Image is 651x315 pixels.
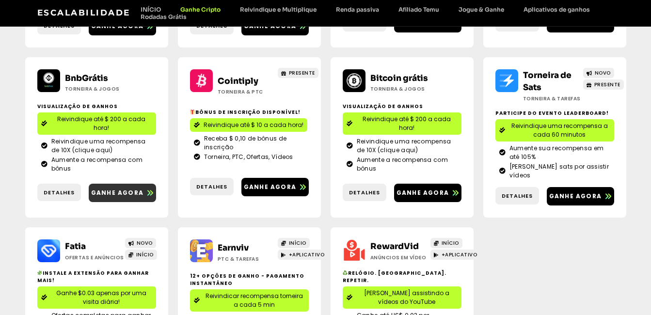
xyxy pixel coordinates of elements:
a: +APLICATIVO [430,250,480,260]
span: NOVO [595,69,611,77]
span: Aumente sua recompensa em até 105% [507,144,610,161]
span: Torneira, PTC, Ofertas, Vídeos [202,153,293,161]
span: +APLICATIVO [289,251,325,258]
span: INÍCIO [442,239,459,247]
a: Reivindique até $ 200 a cada hora! [37,112,156,135]
span: Ganhe agora [549,192,602,201]
a: INÍCIO [278,238,310,248]
a: NOVO [583,68,614,78]
a: Rodadas Grátis [131,13,196,20]
span: Reivindique uma recompensa de 10X (clique aqui) [49,137,152,155]
a: Renda passiva [326,6,389,13]
a: PRESENTE [583,79,624,90]
h2: PTC & Tarefas [218,255,278,263]
h2: Visualização de ganhos [343,103,461,110]
h2: Visualização de ganhos [37,103,156,110]
span: Detalhes [502,192,533,200]
span: Reivindique uma recompensa de 10X (clique aqui) [354,137,458,155]
a: PRESENTE [278,68,318,78]
img: 🎁 [190,110,195,114]
span: [PERSON_NAME] sats por assistir vídeos [507,162,610,180]
img: 🧩 [37,270,42,275]
font: Relógio. [GEOGRAPHIC_DATA]. Repetir. [343,269,446,284]
nav: Menu [131,6,614,20]
a: Torneira de Sats [523,70,572,93]
span: Reivindique até $ 200 a cada hora! [51,115,152,132]
a: Reivindique até $ 200 a cada hora! [343,112,461,135]
h2: Anúncios em vídeo [370,254,431,261]
span: Detalhes [196,183,227,191]
a: NOVO [125,238,156,248]
a: Reivindique uma recompensa de 10X (clique aqui) [347,137,458,155]
a: Detalhes [343,184,386,202]
h2: Torneira & Jogos [65,85,126,93]
a: Ganhe $0.03 apenas por uma visita diária! [37,286,156,309]
a: Cointiply [218,76,258,86]
a: INÍCIO [131,6,171,13]
span: PRESENTE [594,81,620,88]
font: Bônus de inscrição disponível! [195,109,301,116]
a: Reivindique até $ 10 a cada hora! [190,118,307,132]
h2: Torneira & Jogos [370,85,431,93]
img: ♻️ [343,270,348,275]
span: Aumente a recompensa com bônus [354,156,458,173]
a: INÍCIO [430,238,462,248]
h2: Participe do evento Leaderboard! [495,110,614,117]
span: INÍCIO [289,239,306,247]
a: Reivindique uma recompensa de 10X (clique aqui) [41,137,152,155]
span: Receba $ 0,10 de bônus de inscrição [202,134,305,152]
span: Ganhe agora [244,183,296,191]
a: Reivindique e Multiplique [230,6,326,13]
span: Reivindique até $ 200 a cada hora! [356,115,458,132]
a: [PERSON_NAME] assistindo a vídeos do YouTube [343,286,461,309]
a: Bitcoin grátis [370,73,428,83]
span: NOVO [137,239,153,247]
span: Reivindique até $ 10 a cada hora! [204,121,303,129]
a: +APLICATIVO [278,250,328,260]
h2: 12+ opções de ganho - pagamento instantâneo [190,272,309,287]
font: Instale a extensão para ganhar mais! [37,269,149,284]
a: Detalhes [37,184,81,202]
span: INÍCIO [136,251,154,258]
h2: Torneira & PTC [218,88,278,95]
a: Fatia [65,241,86,252]
a: Aplicativos de ganhos [514,6,600,13]
a: Reivindicar recompensa torneira a cada 5 min [190,289,309,312]
a: Afiliado Temu [389,6,449,13]
a: RewardVid [370,241,419,252]
a: Reivindique uma recompensa a cada 60 minutos [495,119,614,142]
span: Ganhe agora [91,189,143,197]
h2: Torneira & Tarefas [523,95,584,102]
a: INÍCIO [125,250,157,260]
a: Ganhe agora [89,184,156,202]
span: Ganhe agora [397,189,449,197]
span: Reivindicar recompensa torneira a cada 5 min [204,292,305,309]
span: PRESENTE [289,69,315,77]
a: Earnviv [218,243,249,253]
h2: Ofertas e anúncios [65,254,126,261]
a: Ganhe agora [394,184,461,202]
a: Ganhe agora [547,187,614,205]
a: Detalhes [495,187,539,205]
span: Ganhe $0.03 apenas por uma visita diária! [51,289,152,306]
a: Escalabilidade [37,8,130,17]
a: Detalhes [190,178,234,196]
a: Ganhe Cripto [171,6,230,13]
a: Ganhe agora [241,178,309,196]
span: +APLICATIVO [442,251,477,258]
span: Reivindique uma recompensa a cada 60 minutos [509,122,610,139]
span: Detalhes [349,189,380,197]
span: Detalhes [44,189,75,197]
a: Jogue & Ganhe [449,6,514,13]
span: Aumente a recompensa com bônus [49,156,152,173]
span: [PERSON_NAME] assistindo a vídeos do YouTube [356,289,458,306]
a: BnbGrátis [65,73,108,83]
